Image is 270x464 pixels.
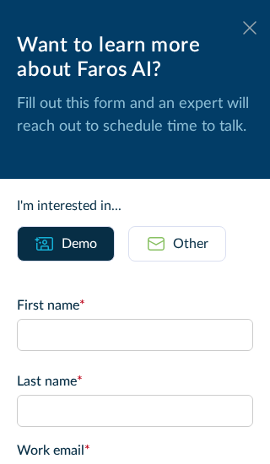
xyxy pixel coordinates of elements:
[17,295,253,316] label: First name
[17,440,253,461] label: Work email
[62,234,97,254] div: Demo
[17,93,253,138] p: Fill out this form and an expert will reach out to schedule time to talk.
[17,34,253,83] div: Want to learn more about Faros AI?
[17,196,253,216] div: I'm interested in...
[173,234,208,254] div: Other
[17,371,253,391] label: Last name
